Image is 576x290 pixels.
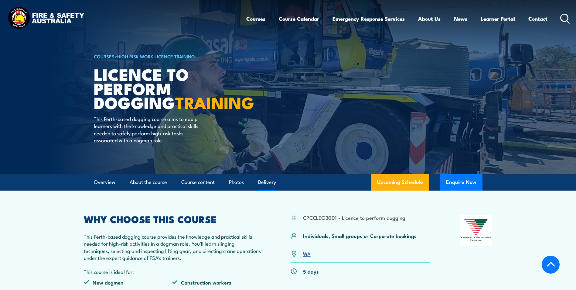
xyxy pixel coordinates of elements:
[94,53,244,60] h6: >
[528,11,547,27] a: Contact
[418,11,441,27] a: About Us
[117,53,195,60] a: High Risk Work Licence Training
[130,174,167,190] a: About the course
[279,11,319,27] a: Course Calendar
[332,11,405,27] a: Emergency Response Services
[303,250,311,257] a: WA
[84,215,261,223] h2: WHY CHOOSE THIS COURSE
[94,174,115,190] a: Overview
[94,67,244,109] h1: Licence to Perform Dogging
[175,89,254,115] strong: TRAINING
[440,174,482,191] button: Enquire Now
[246,11,265,27] a: Courses
[258,174,276,190] a: Delivery
[94,115,205,144] p: This Perth-based dogging course aims to equip learners with the knowledge and practical skills ne...
[303,268,319,275] p: 5 days
[303,232,417,239] p: Individuals, Small groups or Corporate bookings
[84,268,261,275] p: This course is ideal for:
[84,233,261,261] p: This Perth-based dogging course provides the knowledge and practical skills needed for high-risk ...
[460,215,492,246] img: Nationally Recognised Training logo.
[172,279,261,286] li: Construction workers
[94,53,114,60] a: COURSES
[481,11,515,27] a: Learner Portal
[181,174,215,190] a: Course content
[454,11,467,27] a: News
[303,214,405,221] li: CPCCLDG3001 - Licence to perform dogging
[371,174,429,191] a: Upcoming Schedule
[229,174,244,190] a: Photos
[84,279,172,286] li: New dogmen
